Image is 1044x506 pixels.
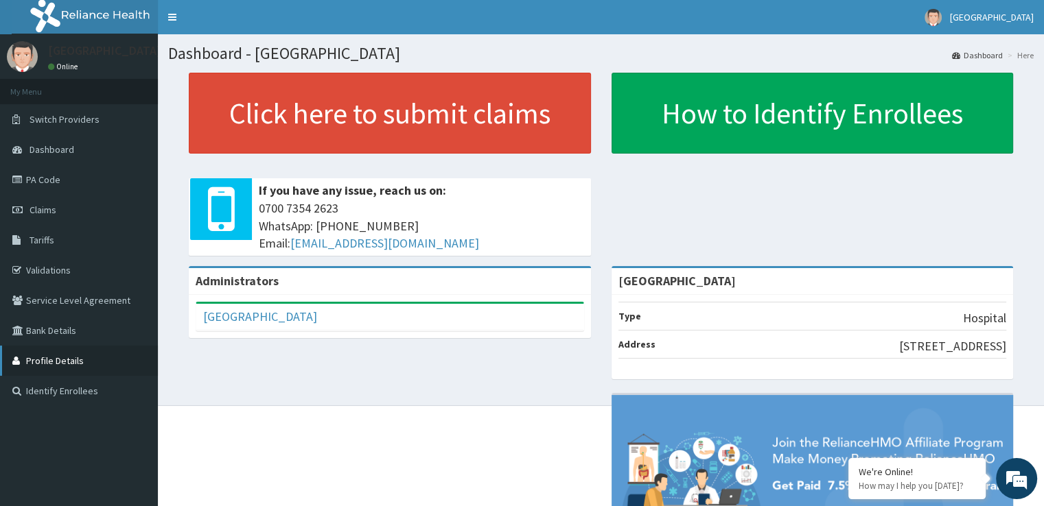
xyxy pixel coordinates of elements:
div: Chat with us now [71,77,231,95]
a: How to Identify Enrollees [612,73,1014,154]
span: We're online! [80,160,189,299]
span: [GEOGRAPHIC_DATA] [950,11,1034,23]
span: Switch Providers [30,113,100,125]
p: How may I help you today? [859,480,975,492]
img: User Image [925,9,942,26]
h1: Dashboard - [GEOGRAPHIC_DATA] [168,45,1034,62]
span: 0700 7354 2623 WhatsApp: [PHONE_NUMBER] Email: [259,200,584,252]
p: [GEOGRAPHIC_DATA] [48,45,161,57]
img: User Image [7,41,38,72]
b: Type [618,310,641,322]
strong: [GEOGRAPHIC_DATA] [618,273,736,289]
a: [EMAIL_ADDRESS][DOMAIN_NAME] [290,235,479,251]
img: d_794563401_company_1708531726252_794563401 [25,69,56,103]
div: We're Online! [859,466,975,478]
a: Click here to submit claims [189,73,591,154]
li: Here [1004,49,1034,61]
b: Administrators [196,273,279,289]
a: Online [48,62,81,71]
b: Address [618,338,656,350]
p: Hospital [963,309,1006,327]
span: Dashboard [30,143,74,156]
textarea: Type your message and hit 'Enter' [7,350,262,398]
p: [STREET_ADDRESS] [899,337,1006,355]
a: Dashboard [952,49,1003,61]
span: Claims [30,204,56,216]
div: Minimize live chat window [225,7,258,40]
a: [GEOGRAPHIC_DATA] [203,309,317,324]
b: If you have any issue, reach us on: [259,182,446,198]
span: Tariffs [30,234,54,246]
